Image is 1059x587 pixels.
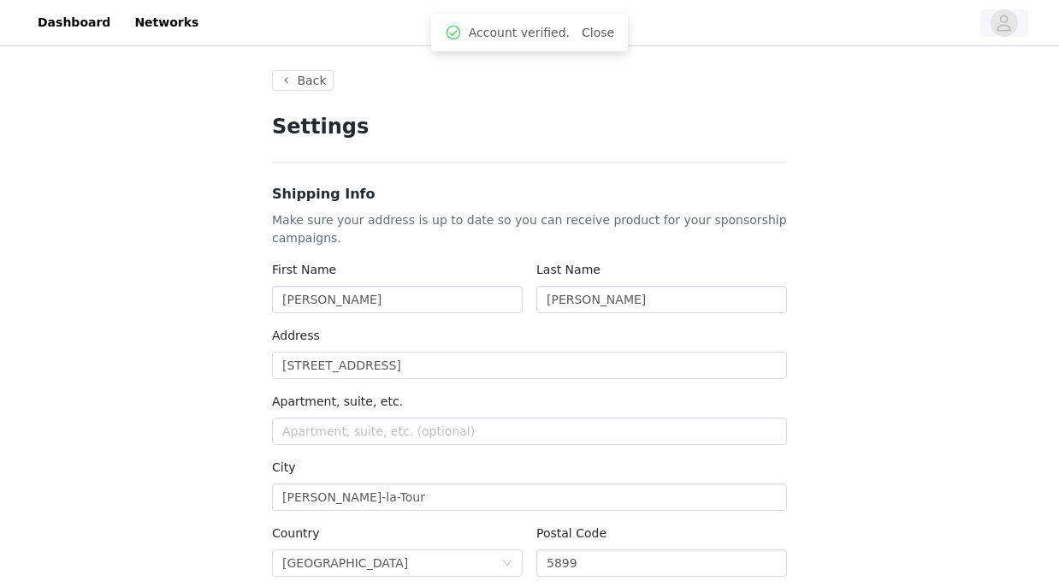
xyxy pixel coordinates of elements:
input: Apartment, suite, etc. (optional) [272,418,787,445]
div: avatar [996,9,1012,37]
h3: Shipping Info [272,184,787,205]
a: Dashboard [27,3,121,42]
label: Last Name [536,263,600,276]
label: Postal Code [536,526,606,540]
label: Address [272,329,320,342]
div: Luxembourg [282,550,408,576]
input: Postal code [536,549,787,577]
p: Make sure your address is up to date so you can receive product for your sponsorship campaigns. [272,211,787,247]
label: Country [272,526,320,540]
label: First Name [272,263,336,276]
label: City [272,460,295,474]
input: Address [272,352,787,379]
input: City [272,483,787,511]
button: Back [272,70,334,91]
a: Close [582,26,614,39]
i: icon: down [502,558,512,570]
label: Apartment, suite, etc. [272,394,403,408]
span: Account verified. [469,24,570,42]
a: Networks [124,3,209,42]
h1: Settings [272,111,787,142]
